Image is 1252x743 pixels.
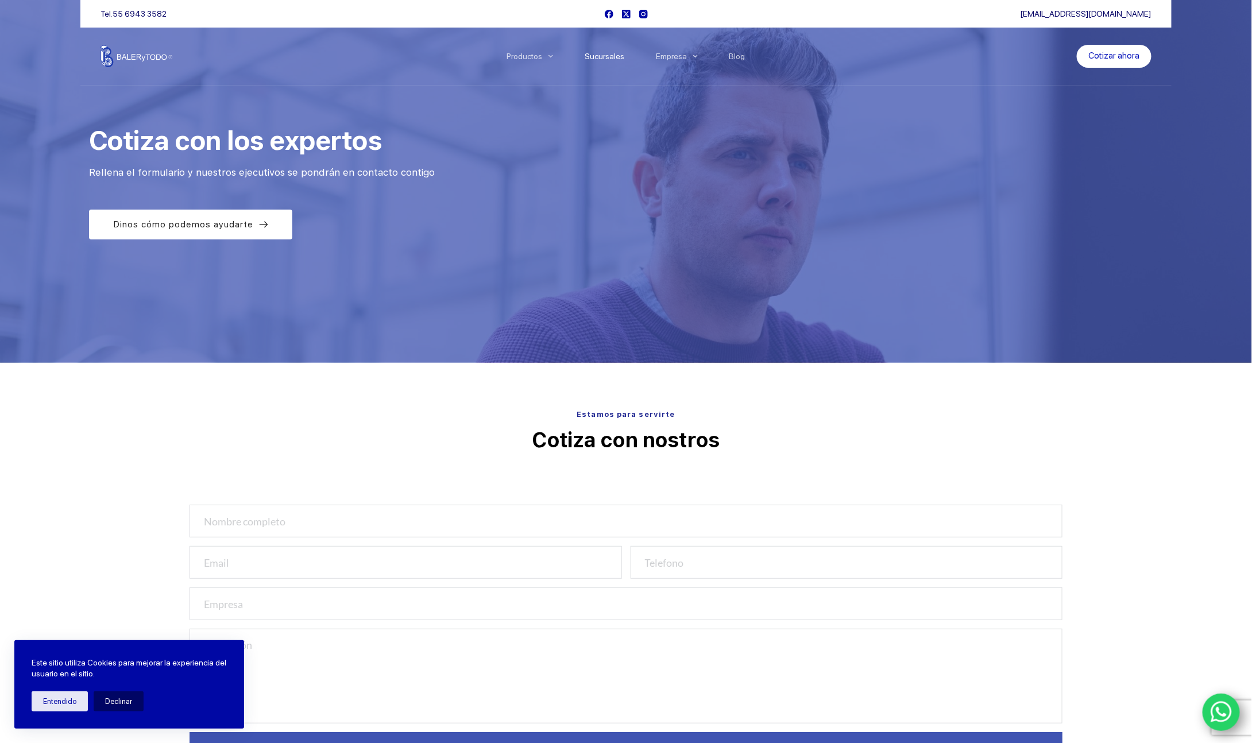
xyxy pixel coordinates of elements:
a: WhatsApp [1203,694,1241,732]
input: Email [190,546,622,579]
a: Dinos cómo podemos ayudarte [89,210,292,239]
a: Facebook [605,10,613,18]
nav: Menu Principal [491,28,762,85]
span: Cotiza con los expertos [89,125,382,156]
a: 55 6943 3582 [113,9,167,18]
a: Cotizar ahora [1077,45,1151,68]
button: Declinar [94,691,144,711]
span: Dinos cómo podemos ayudarte [113,218,253,231]
input: Nombre completo [190,505,1062,537]
button: Entendido [32,691,88,711]
span: Rellena el formulario y nuestros ejecutivos se pondrán en contacto contigo [89,167,435,178]
span: Tel. [101,9,167,18]
a: Instagram [639,10,648,18]
img: Balerytodo [101,45,172,67]
a: X (Twitter) [622,10,631,18]
p: Este sitio utiliza Cookies para mejorar la experiencia del usuario en el sitio. [32,657,227,680]
p: Cotiza con nostros [190,426,1062,455]
input: Telefono [631,546,1063,579]
span: Estamos para servirte [577,410,675,419]
a: [EMAIL_ADDRESS][DOMAIN_NAME] [1020,9,1151,18]
input: Empresa [190,587,1062,620]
